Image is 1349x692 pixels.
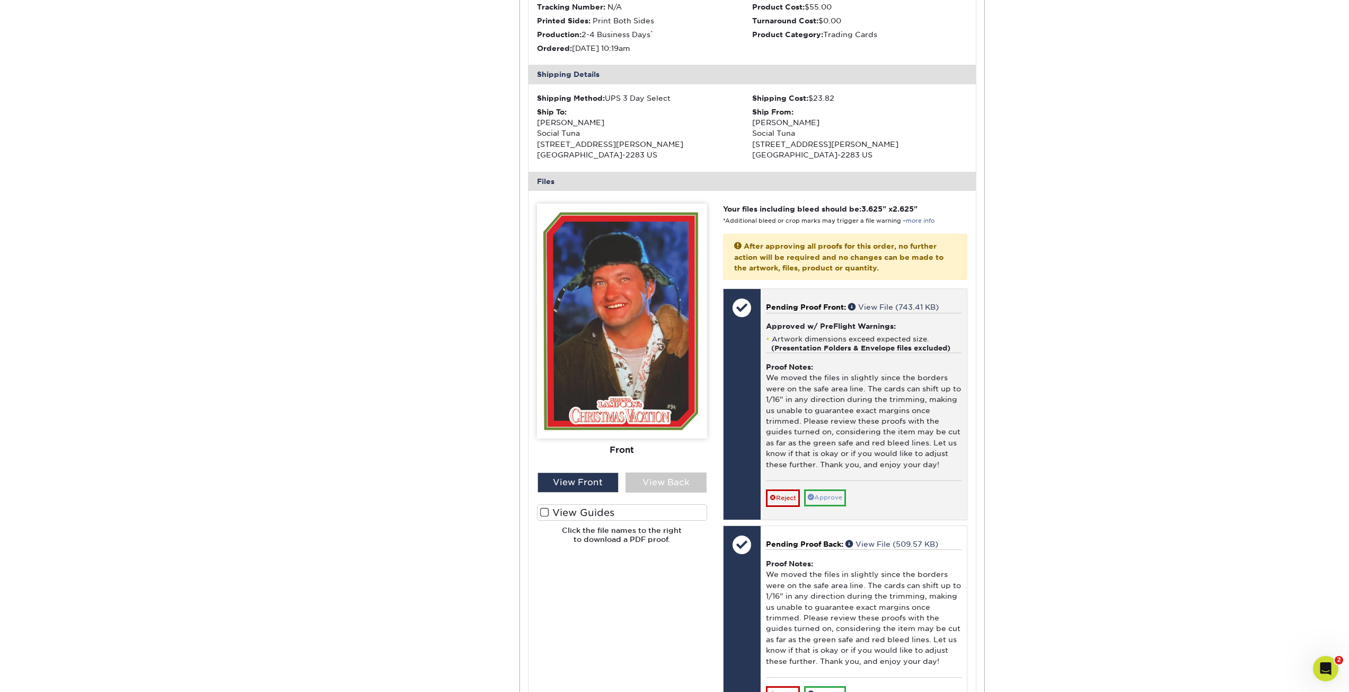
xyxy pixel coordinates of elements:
[766,322,962,330] h4: Approved w/ PreFlight Warnings:
[752,93,967,103] div: $23.82
[752,108,793,116] strong: Ship From:
[766,489,800,506] a: Reject
[734,242,944,272] strong: After approving all proofs for this order, no further action will be required and no changes can ...
[607,3,622,11] span: N/A
[752,2,967,12] li: $55.00
[804,489,846,506] a: Approve
[861,205,883,213] span: 3.625
[906,217,934,224] a: more info
[537,107,752,161] div: [PERSON_NAME] Social Tuna [STREET_ADDRESS][PERSON_NAME] [GEOGRAPHIC_DATA]-2283 US
[528,65,976,84] div: Shipping Details
[723,205,918,213] strong: Your files including bleed should be: " x "
[771,344,950,352] strong: (Presentation Folders & Envelope files excluded)
[537,93,752,103] div: UPS 3 Day Select
[537,94,605,102] strong: Shipping Method:
[537,472,619,493] div: View Front
[1313,656,1338,681] iframe: Intercom live chat
[893,205,914,213] span: 2.625
[537,30,581,39] strong: Production:
[752,15,967,26] li: $0.00
[537,108,567,116] strong: Ship To:
[537,16,590,25] strong: Printed Sides:
[723,217,934,224] small: *Additional bleed or crop marks may trigger a file warning –
[848,303,939,311] a: View File (743.41 KB)
[766,540,843,548] span: Pending Proof Back:
[537,526,707,552] h6: Click the file names to the right to download a PDF proof.
[537,3,605,11] strong: Tracking Number:
[752,3,805,11] strong: Product Cost:
[625,472,707,493] div: View Back
[752,107,967,161] div: [PERSON_NAME] Social Tuna [STREET_ADDRESS][PERSON_NAME] [GEOGRAPHIC_DATA]-2283 US
[752,16,818,25] strong: Turnaround Cost:
[766,335,962,353] li: Artwork dimensions exceed expected size.
[537,439,707,462] div: Front
[593,16,654,25] span: Print Both Sides
[1335,656,1343,664] span: 2
[537,44,572,52] strong: Ordered:
[537,504,707,521] label: View Guides
[752,94,808,102] strong: Shipping Cost:
[752,30,823,39] strong: Product Category:
[537,43,752,54] li: [DATE] 10:19am
[766,353,962,480] div: We moved the files in slightly since the borders were on the safe area line. The cards can shift ...
[766,559,813,568] strong: Proof Notes:
[528,172,976,191] div: Files
[752,29,967,40] li: Trading Cards
[845,540,938,548] a: View File (509.57 KB)
[766,549,962,677] div: We moved the files in slightly since the borders were on the safe area line. The cards can shift ...
[766,303,846,311] span: Pending Proof Front:
[766,363,813,371] strong: Proof Notes:
[537,29,752,40] li: 2-4 Business Days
